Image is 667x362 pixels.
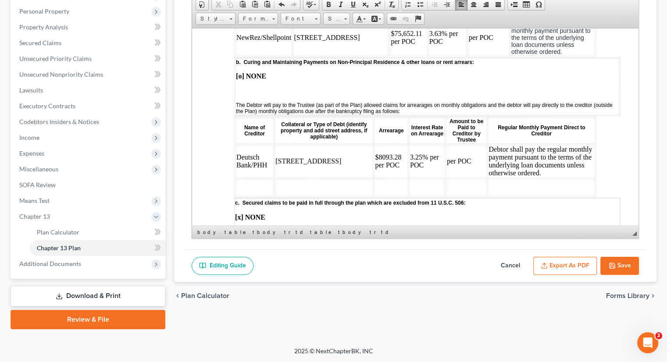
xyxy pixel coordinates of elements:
span: Font [281,13,312,25]
span: Codebtors Insiders & Notices [19,118,99,125]
span: Means Test [19,197,50,204]
a: Format [238,13,278,25]
a: Secured Claims [12,35,165,51]
a: Unlink [399,13,412,25]
a: Editing Guide [192,257,253,275]
td: 3.25% per POC [217,116,253,149]
iframe: Intercom live chat [637,332,658,353]
strong: c. Secured claims to be paid in full through the plan which are [43,171,200,177]
a: table element [308,228,335,237]
span: Size [324,13,341,25]
span: Plan Calculator [181,292,229,299]
button: Cancel [491,257,530,275]
span: Plan Calculator [37,228,79,236]
a: Unsecured Priority Claims [12,51,165,67]
span: Styles [196,13,227,25]
span: Lawsuits [19,86,43,94]
a: Lawsuits [12,82,165,98]
strong: b. Curing and Maintaining Payments on Non-Principal Residence & other loans or rent arrears: [44,31,282,37]
span: Regular Monthly Payment Direct to Creditor [306,96,393,108]
a: table element [223,228,250,237]
span: 2 [655,332,662,339]
a: Unsecured Nonpriority Claims [12,67,165,82]
span: Secured Claims [19,39,61,46]
span: Expenses [19,149,44,157]
a: td element [294,228,307,237]
a: Executory Contracts [12,98,165,114]
span: Unsecured Nonpriority Claims [19,71,103,78]
span: Format [239,13,269,25]
a: Font [281,13,321,25]
a: Download & Print [11,286,165,306]
td: Debtor shall pay the regular monthly payment pursuant to the terms of the underlying loan documen... [296,116,403,149]
a: Plan Calculator [30,224,165,240]
span: Interest Rate on Arrearage [219,96,251,108]
button: Save [600,257,639,275]
span: Property Analysis [19,23,68,31]
a: Styles [196,13,235,25]
span: Arrearage [187,99,212,105]
button: Export as PDF [533,257,597,275]
span: SOFA Review [19,181,56,188]
a: Chapter 13 Plan [30,240,165,256]
span: Executory Contracts [19,102,75,110]
span: Chapter 13 Plan [37,244,81,252]
a: SOFA Review [12,177,165,193]
td: Deutsch Bank/PHH [43,116,82,149]
a: Size [323,13,350,25]
span: Collateral or Type of Debt (identify property and add street address, if applicable) [89,93,175,111]
strong: [o] NONE [44,44,74,51]
a: tbody element [336,228,367,237]
span: Unsecured Priority Claims [19,55,92,62]
span: Additional Documents [19,260,81,267]
strong: excluded from 11 U.S.C. 506: [201,171,274,177]
iframe: Rich Text Editor, document-ckeditor [192,28,638,226]
button: Forms Library chevron_right [606,292,656,299]
span: Resize [632,231,637,236]
td: per POC [254,116,295,149]
strong: [x] NONE [43,185,73,192]
a: Background Color [368,13,384,25]
a: Review & File [11,310,165,329]
a: Anchor [412,13,424,25]
span: Amount to be Paid to Creditor by Trustee [257,90,291,114]
a: td element [379,228,393,237]
span: Chapter 13 [19,213,50,220]
button: chevron_left Plan Calculator [174,292,229,299]
td: $8093.28 per POC [182,116,216,149]
i: chevron_left [174,292,181,299]
span: Forms Library [606,292,649,299]
span: Miscellaneous [19,165,58,173]
a: Property Analysis [12,19,165,35]
span: Name of Creditor [52,96,73,108]
a: body element [196,228,222,237]
a: Text Color [353,13,368,25]
span: Personal Property [19,7,69,15]
a: tr element [282,228,293,237]
a: tr element [368,228,378,237]
i: chevron_right [649,292,656,299]
a: Link [387,13,399,25]
a: tbody element [251,228,282,237]
span: The Debtor will pay to the Trustee (as part of the Plan) allowed claims for arrearages on monthly... [44,74,420,86]
span: Income [19,134,39,141]
td: [STREET_ADDRESS] [82,116,181,149]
